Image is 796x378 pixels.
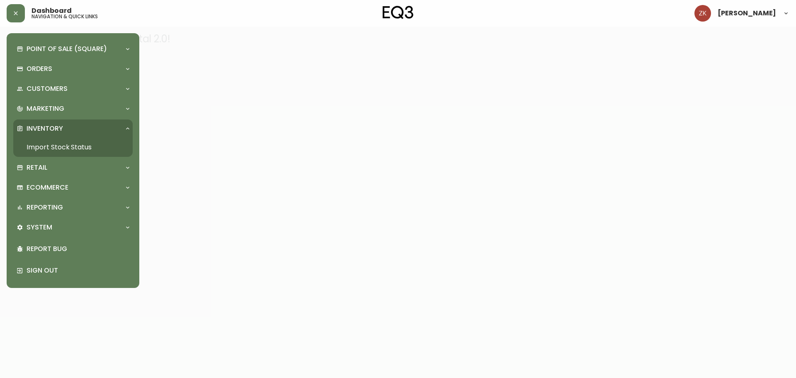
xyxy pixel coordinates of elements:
[27,183,68,192] p: Ecommerce
[13,198,133,217] div: Reporting
[13,40,133,58] div: Point of Sale (Square)
[13,60,133,78] div: Orders
[13,159,133,177] div: Retail
[27,104,64,113] p: Marketing
[27,84,68,93] p: Customers
[27,163,47,172] p: Retail
[13,178,133,197] div: Ecommerce
[383,6,413,19] img: logo
[13,80,133,98] div: Customers
[13,138,133,157] a: Import Stock Status
[694,5,711,22] img: ac4060352bbca922b7bb6492bc802e6d
[27,203,63,212] p: Reporting
[27,44,107,54] p: Point of Sale (Square)
[13,100,133,118] div: Marketing
[13,218,133,237] div: System
[718,10,776,17] span: [PERSON_NAME]
[27,124,63,133] p: Inventory
[32,14,98,19] h5: navigation & quick links
[13,238,133,260] div: Report Bug
[27,266,129,275] p: Sign Out
[32,7,72,14] span: Dashboard
[13,119,133,138] div: Inventory
[13,260,133,281] div: Sign Out
[27,64,52,73] p: Orders
[27,223,52,232] p: System
[27,244,129,254] p: Report Bug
